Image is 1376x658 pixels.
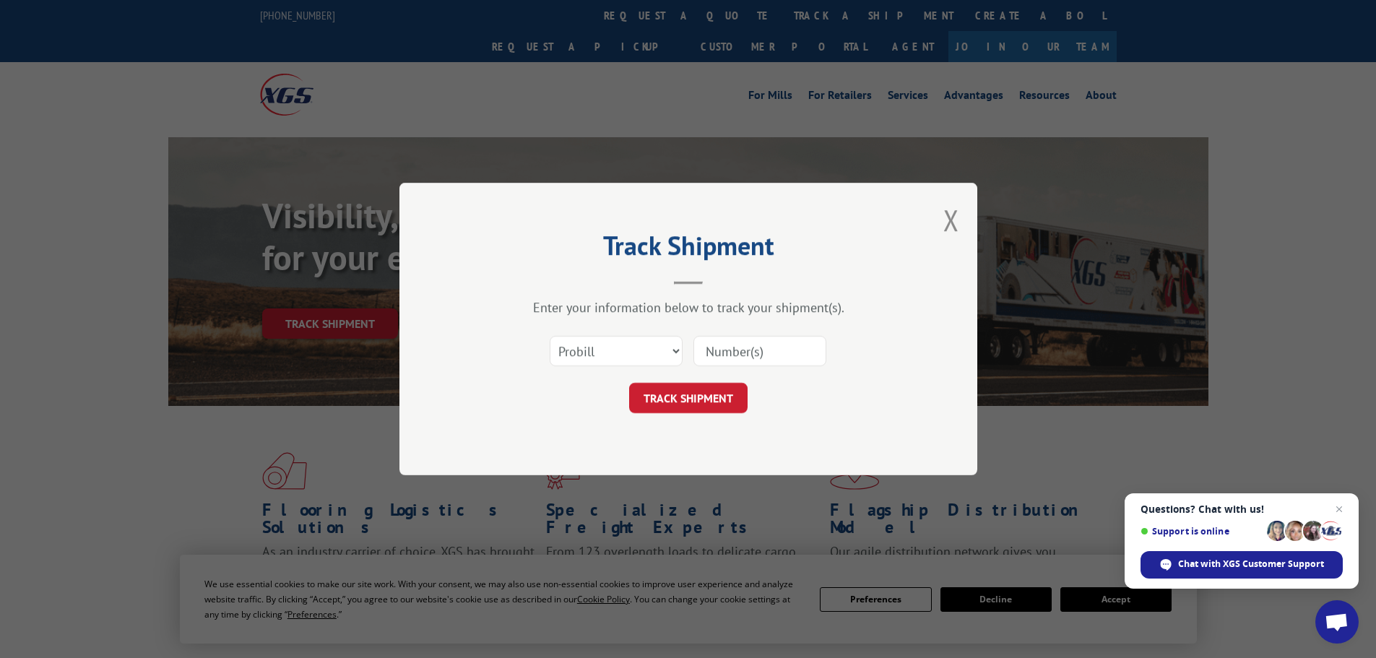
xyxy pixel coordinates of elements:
[1141,503,1343,515] span: Questions? Chat with us!
[943,201,959,239] button: Close modal
[1141,551,1343,579] span: Chat with XGS Customer Support
[472,235,905,263] h2: Track Shipment
[472,299,905,316] div: Enter your information below to track your shipment(s).
[629,383,748,413] button: TRACK SHIPMENT
[1315,600,1359,644] a: Open chat
[1178,558,1324,571] span: Chat with XGS Customer Support
[1141,526,1262,537] span: Support is online
[693,336,826,366] input: Number(s)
